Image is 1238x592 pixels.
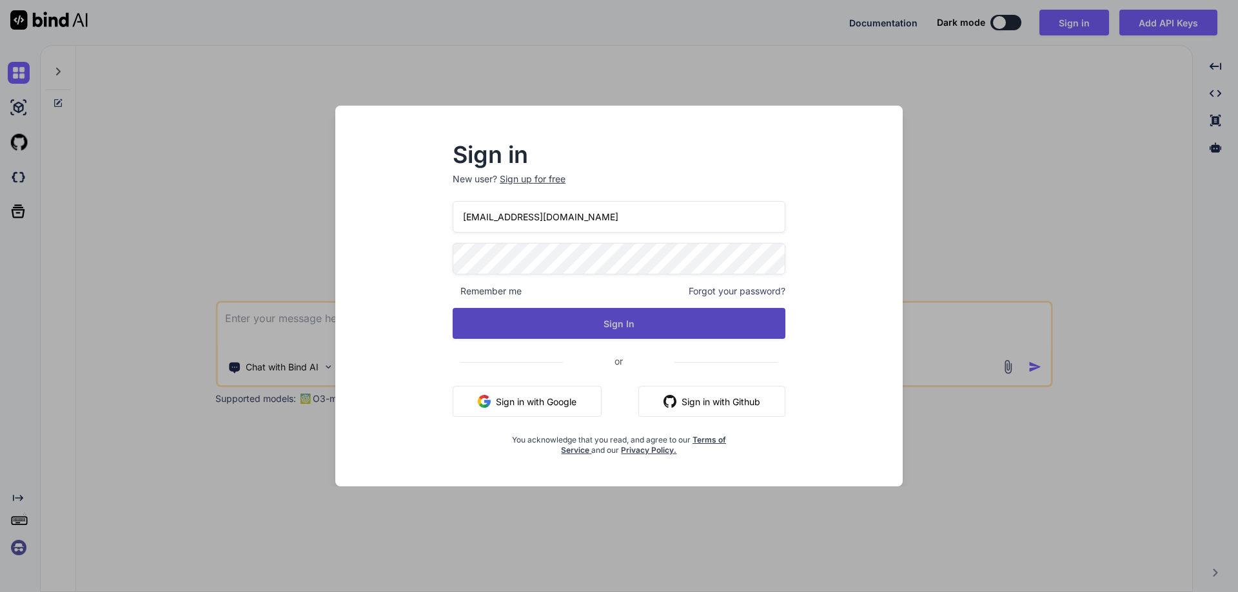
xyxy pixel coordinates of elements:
[453,285,522,298] span: Remember me
[561,435,726,455] a: Terms of Service
[563,345,674,377] span: or
[508,427,730,455] div: You acknowledge that you read, and agree to our and our
[453,386,602,417] button: Sign in with Google
[621,445,676,455] a: Privacy Policy.
[663,395,676,408] img: github
[453,144,785,165] h2: Sign in
[453,173,785,201] p: New user?
[478,395,491,408] img: google
[638,386,785,417] button: Sign in with Github
[500,173,565,186] div: Sign up for free
[453,308,785,339] button: Sign In
[689,285,785,298] span: Forgot your password?
[453,201,785,233] input: Login or Email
